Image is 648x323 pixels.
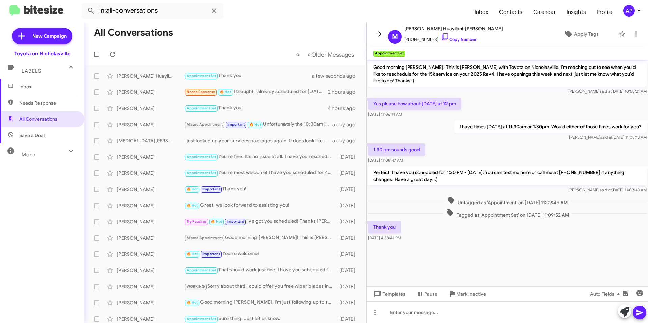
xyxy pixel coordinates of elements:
[117,121,184,128] div: [PERSON_NAME]
[249,122,261,127] span: 🔥 Hot
[187,122,223,127] span: Missed Appointment
[187,219,206,224] span: Try Pausing
[187,155,216,159] span: Appointment Set
[336,218,361,225] div: [DATE]
[328,105,361,112] div: 4 hours ago
[336,251,361,258] div: [DATE]
[368,61,647,87] p: Good morning [PERSON_NAME]! This is [PERSON_NAME] with Toyota on Nicholasville. I'm reaching out ...
[184,72,320,80] div: Thank you
[117,170,184,177] div: [PERSON_NAME]
[187,252,198,256] span: 🔥 Hot
[187,106,216,110] span: Appointment Set
[117,89,184,96] div: [PERSON_NAME]
[184,234,336,242] div: Good morning [PERSON_NAME]! This is [PERSON_NAME] with Toyota on Nicholasville. I'm just followin...
[569,135,647,140] span: [PERSON_NAME] [DATE] 11:08:13 AM
[600,135,612,140] span: said at
[546,28,616,40] button: Apply Tags
[117,316,184,322] div: [PERSON_NAME]
[117,73,184,79] div: [PERSON_NAME] Huayllani-[PERSON_NAME]
[117,202,184,209] div: [PERSON_NAME]
[117,283,184,290] div: [PERSON_NAME]
[336,202,361,209] div: [DATE]
[469,2,494,22] a: Inbox
[202,252,220,256] span: Important
[292,48,358,61] nav: Page navigation example
[368,98,461,110] p: Yes please how about [DATE] at 12 pm
[332,121,361,128] div: a day ago
[404,25,503,33] span: [PERSON_NAME] Huayllani-[PERSON_NAME]
[600,187,612,192] span: said at
[187,236,223,240] span: Missed Appointment
[336,235,361,241] div: [DATE]
[94,27,173,38] h1: All Conversations
[568,89,647,94] span: [PERSON_NAME] [DATE] 10:58:21 AM
[187,284,205,289] span: WORKING
[368,143,425,156] p: 1:30 pm sounds good
[307,50,311,59] span: »
[184,315,336,323] div: Sure thing! Just let us know.
[336,170,361,177] div: [DATE]
[187,317,216,321] span: Appointment Set
[591,2,618,22] a: Profile
[590,288,622,300] span: Auto Fields
[336,316,361,322] div: [DATE]
[187,268,216,272] span: Appointment Set
[184,201,336,209] div: Great, we look forward to assisting you!
[117,235,184,241] div: [PERSON_NAME]
[14,50,71,57] div: Toyota on Nicholasville
[568,187,647,192] span: [PERSON_NAME] [DATE] 11:09:43 AM
[454,120,647,133] p: I have times [DATE] at 11:30am or 1:30pm. Would either of those times work for you?
[311,51,354,58] span: Older Messages
[22,152,35,158] span: More
[117,299,184,306] div: [PERSON_NAME]
[187,74,216,78] span: Appointment Set
[82,3,223,19] input: Search
[392,31,398,42] span: M
[227,122,245,127] span: Important
[292,48,304,61] button: Previous
[372,288,405,300] span: Templates
[528,2,561,22] a: Calendar
[336,154,361,160] div: [DATE]
[600,89,612,94] span: said at
[424,288,437,300] span: Pause
[117,105,184,112] div: [PERSON_NAME]
[184,120,332,128] div: Unfortunately the 10:30am is already taken. I can do 8am or 1:00pm that day. What would work best?
[184,185,336,193] div: Thank you!
[187,300,198,305] span: 🔥 Hot
[443,209,572,218] span: Tagged as 'Appointment Set' on [DATE] 11:09:52 AM
[19,83,77,90] span: Inbox
[184,266,336,274] div: That should work just fine! I have you scheduled for 8:00 AM - [DATE]. Let me know if you need an...
[227,219,244,224] span: Important
[411,288,443,300] button: Pause
[368,221,401,233] p: Thank you
[303,48,358,61] button: Next
[184,88,328,96] div: I thought I already scheduled for [DATE] through [PERSON_NAME]
[328,89,361,96] div: 2 hours ago
[117,267,184,274] div: [PERSON_NAME]
[373,51,405,57] small: Appointment Set
[184,299,336,306] div: Good morning [PERSON_NAME]! I'm just following up to see if you'd like to schedule.
[336,186,361,193] div: [DATE]
[368,112,402,117] span: [DATE] 11:06:11 AM
[19,116,57,123] span: All Conversations
[12,28,72,44] a: New Campaign
[368,166,647,185] p: Perfect! I have you scheduled for 1:30 PM - [DATE]. You can text me here or call me at [PHONE_NUM...
[320,73,361,79] div: a few seconds ago
[494,2,528,22] a: Contacts
[296,50,300,59] span: «
[187,203,198,208] span: 🔥 Hot
[332,137,361,144] div: a day ago
[184,169,336,177] div: You're most welcome! I have you scheduled for 4:00 PM - [DATE]. Have a great day!
[336,267,361,274] div: [DATE]
[184,218,336,225] div: I've got you scheduled! Thanks [PERSON_NAME], have a great day!
[117,251,184,258] div: [PERSON_NAME]
[184,282,336,290] div: Sorry about that! I could offer you free wiper blades instead if you'd like to do that? :)
[32,33,67,39] span: New Campaign
[19,132,45,139] span: Save a Deal
[187,187,198,191] span: 🔥 Hot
